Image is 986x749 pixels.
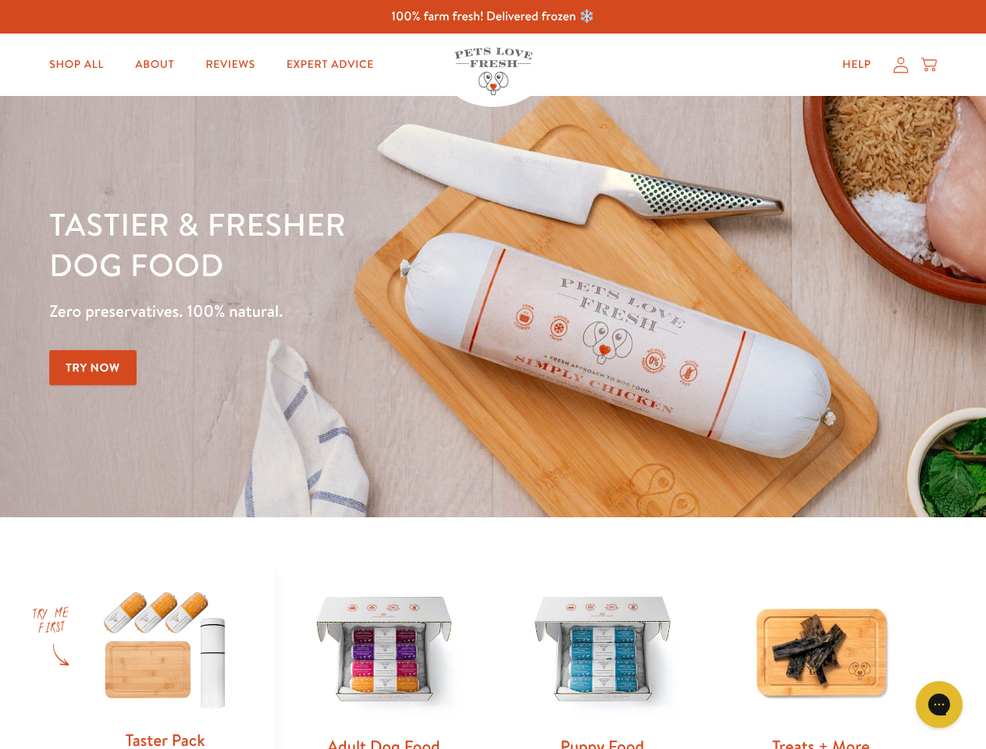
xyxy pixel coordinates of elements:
[49,204,641,285] h1: Tastier & fresher dog food
[49,297,641,325] p: Zero preservatives. 100% natural.
[908,676,970,733] iframe: Gorgias live chat messenger
[454,48,532,95] img: Pets Love Fresh
[274,49,386,80] a: Expert Advice
[193,49,267,80] a: Reviews
[123,49,187,80] a: About
[49,350,137,385] a: Try Now
[830,49,884,80] a: Help
[37,49,116,80] a: Shop All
